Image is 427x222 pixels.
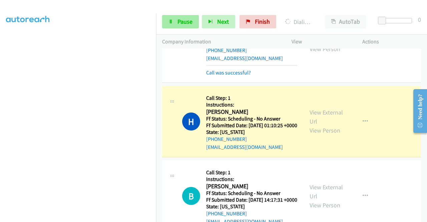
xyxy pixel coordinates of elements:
h5: Ff Submitted Date: [DATE] 01:10:25 +0000 [206,122,297,129]
h2: [PERSON_NAME] [206,183,297,190]
a: Call was successful? [206,69,251,76]
button: Next [202,15,235,28]
a: View Person [310,45,340,53]
div: 0 [418,15,421,24]
a: View Person [310,127,340,134]
h5: Ff Status: Scheduling - No Answer [206,190,297,197]
a: [PHONE_NUMBER] [206,47,247,53]
p: Company Information [162,38,280,46]
p: View [292,38,350,46]
h5: Instructions: [206,101,297,108]
h5: State: [US_STATE] [206,203,297,210]
h1: B [182,187,200,205]
p: Dialing [PERSON_NAME] [285,17,313,26]
a: View External Url [310,183,343,200]
iframe: Resource Center [408,84,427,138]
a: [EMAIL_ADDRESS][DOMAIN_NAME] [206,55,283,61]
h1: H [182,113,200,131]
h5: Call Step: 1 [206,95,297,101]
h5: Ff Submitted Date: [DATE] 14:17:31 +0000 [206,197,297,203]
h5: State: [US_STATE] [206,129,297,136]
a: [PHONE_NUMBER] [206,136,247,142]
span: Pause [177,18,192,25]
span: Finish [255,18,270,25]
a: [PHONE_NUMBER] [206,210,247,217]
a: Finish [240,15,276,28]
p: Actions [362,38,421,46]
span: Next [217,18,229,25]
h5: Instructions: [206,176,297,183]
a: [EMAIL_ADDRESS][DOMAIN_NAME] [206,144,283,150]
h2: [PERSON_NAME] [206,108,295,116]
a: View External Url [310,108,343,125]
h5: Call Step: 1 [206,169,297,176]
div: Delay between calls (in seconds) [381,18,412,23]
div: The call is yet to be attempted [182,187,200,205]
a: View Person [310,201,340,209]
button: AutoTab [325,15,366,28]
a: Pause [162,15,199,28]
h5: Ff Status: Scheduling - No Answer [206,116,297,122]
